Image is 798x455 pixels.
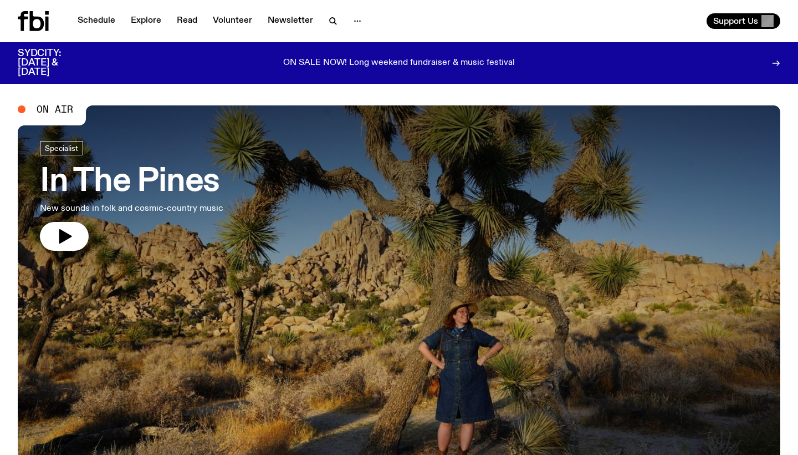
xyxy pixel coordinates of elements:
h3: In The Pines [40,166,223,198]
a: Newsletter [261,13,320,29]
a: In The PinesNew sounds in folk and cosmic-country music [40,141,223,251]
span: On Air [37,104,73,114]
span: Support Us [713,16,758,26]
a: Schedule [71,13,122,29]
p: ON SALE NOW! Long weekend fundraiser & music festival [283,58,515,68]
a: Volunteer [206,13,259,29]
a: Specialist [40,141,83,155]
button: Support Us [707,13,780,29]
span: Specialist [45,144,78,152]
h3: SYDCITY: [DATE] & [DATE] [18,49,89,77]
a: Read [170,13,204,29]
a: Explore [124,13,168,29]
p: New sounds in folk and cosmic-country music [40,202,223,215]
